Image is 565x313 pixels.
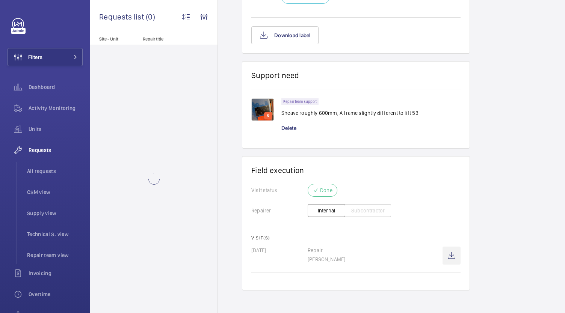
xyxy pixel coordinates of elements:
p: Done [320,187,332,194]
h1: Field execution [251,166,461,175]
span: CSM view [27,188,83,196]
span: All requests [27,167,83,175]
span: Repair team view [27,251,83,259]
span: Dashboard [29,83,83,91]
span: Overtime [29,290,83,298]
p: 6 [266,112,271,119]
h2: Visit(s) [251,235,461,241]
p: Sheave roughly 600mm, A frame slightly different to lift 53 [281,109,418,117]
p: Repair [308,247,443,254]
span: Invoicing [29,269,83,277]
span: Requests [29,146,83,154]
span: Activity Monitoring [29,104,83,112]
button: Internal [308,204,345,217]
span: Requests list [99,12,146,21]
div: Delete [281,124,304,132]
span: Supply view [27,209,83,217]
p: [DATE] [251,247,308,254]
span: Units [29,125,83,133]
p: Repair team support [283,100,317,103]
p: Site - Unit [90,36,140,42]
span: Technical S. view [27,230,83,238]
h1: Support need [251,71,299,80]
img: 1739880081739-cbb11162-d752-49ab-a6ad-0c8f6c71afee [251,98,274,121]
button: Subcontractor [345,204,391,217]
span: Filters [28,53,42,61]
p: Repair title [143,36,192,42]
button: Download label [251,26,319,44]
p: [PERSON_NAME] [308,256,443,263]
button: Filters [8,48,83,66]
